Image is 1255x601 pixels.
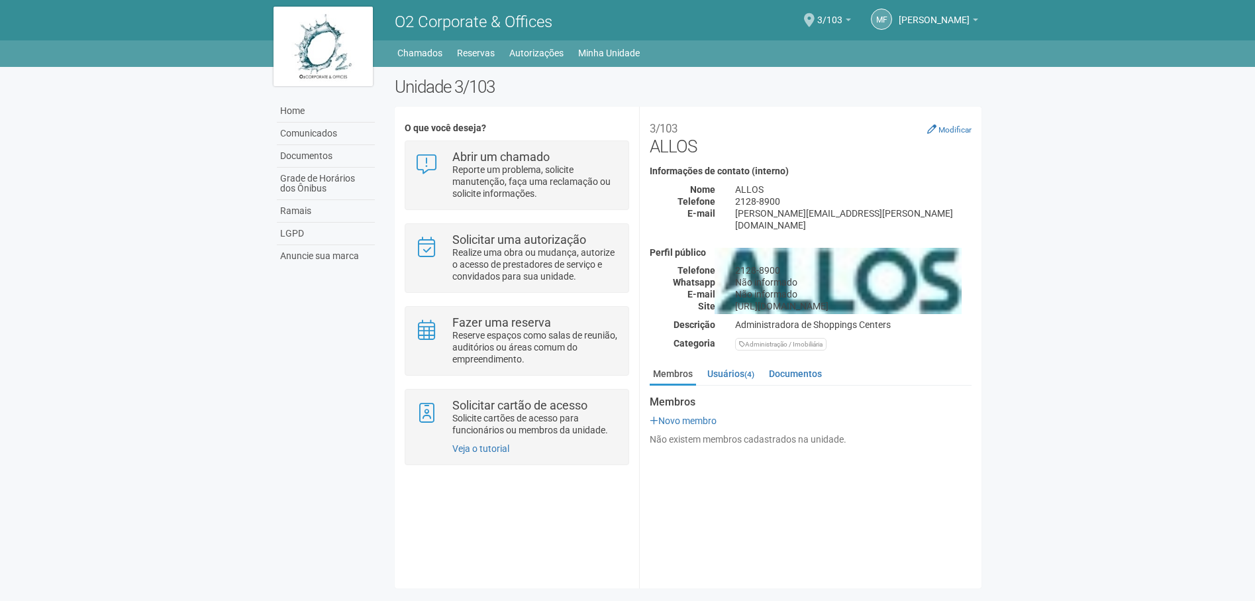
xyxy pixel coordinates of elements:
[452,315,551,329] strong: Fazer uma reserva
[899,2,970,25] span: Márcia Ferraz
[725,319,981,331] div: Administradora de Shoppings Centers
[744,370,754,379] small: (4)
[578,44,640,62] a: Minha Unidade
[871,9,892,30] a: MF
[277,223,375,245] a: LGPD
[415,234,619,282] a: Solicitar uma autorização Realize uma obra ou mudança, autorize o acesso de prestadores de serviç...
[725,276,981,288] div: Não informado
[673,277,715,288] strong: Whatsapp
[650,415,717,426] a: Novo membro
[674,319,715,330] strong: Descrição
[415,151,619,199] a: Abrir um chamado Reporte um problema, solicite manutenção, faça uma reclamação ou solicite inform...
[415,317,619,365] a: Fazer uma reserva Reserve espaços como salas de reunião, auditórios ou áreas comum do empreendime...
[277,145,375,168] a: Documentos
[690,184,715,195] strong: Nome
[674,338,715,349] strong: Categoria
[650,396,972,408] strong: Membros
[452,164,619,199] p: Reporte um problema, solicite manutenção, faça uma reclamação ou solicite informações.
[687,289,715,300] strong: E-mail
[277,123,375,145] a: Comunicados
[277,245,375,267] a: Anuncie sua marca
[274,7,373,86] img: logo.jpg
[715,248,962,314] img: business.png
[927,124,972,135] a: Modificar
[725,300,981,312] div: [URL][DOMAIN_NAME]
[725,288,981,300] div: Não informado
[650,364,696,386] a: Membros
[452,329,619,365] p: Reserve espaços como salas de reunião, auditórios ou áreas comum do empreendimento.
[452,443,509,454] a: Veja o tutorial
[452,398,587,412] strong: Solicitar cartão de acesso
[452,233,586,246] strong: Solicitar uma autorização
[395,77,982,97] h2: Unidade 3/103
[277,200,375,223] a: Ramais
[725,264,981,276] div: 2128-8900
[698,301,715,311] strong: Site
[509,44,564,62] a: Autorizações
[405,123,629,133] h4: O que você deseja?
[725,184,981,195] div: ALLOS
[817,17,851,27] a: 3/103
[938,125,972,135] small: Modificar
[395,13,552,31] span: O2 Corporate & Offices
[650,433,972,445] div: Não existem membros cadastrados na unidade.
[817,2,842,25] span: 3/103
[725,207,981,231] div: [PERSON_NAME][EMAIL_ADDRESS][PERSON_NAME][DOMAIN_NAME]
[415,400,619,436] a: Solicitar cartão de acesso Solicite cartões de acesso para funcionários ou membros da unidade.
[277,168,375,200] a: Grade de Horários dos Ônibus
[650,166,972,176] h4: Informações de contato (interno)
[277,100,375,123] a: Home
[457,44,495,62] a: Reservas
[452,412,619,436] p: Solicite cartões de acesso para funcionários ou membros da unidade.
[735,338,827,351] div: Administração / Imobiliária
[704,364,758,384] a: Usuários(4)
[678,196,715,207] strong: Telefone
[452,246,619,282] p: Realize uma obra ou mudança, autorize o acesso de prestadores de serviço e convidados para sua un...
[397,44,442,62] a: Chamados
[452,150,550,164] strong: Abrir um chamado
[899,17,978,27] a: [PERSON_NAME]
[650,248,972,258] h4: Perfil público
[687,208,715,219] strong: E-mail
[725,195,981,207] div: 2128-8900
[678,265,715,276] strong: Telefone
[766,364,825,384] a: Documentos
[650,122,678,135] small: 3/103
[650,117,972,156] h2: ALLOS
